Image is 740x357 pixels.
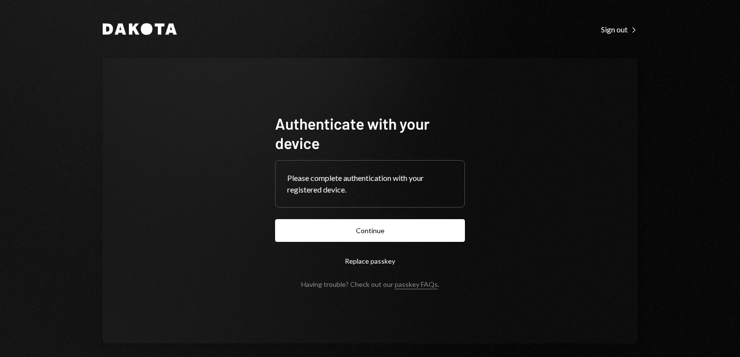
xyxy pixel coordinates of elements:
[275,114,465,152] h1: Authenticate with your device
[301,280,439,288] div: Having trouble? Check out our .
[601,24,637,34] a: Sign out
[275,219,465,242] button: Continue
[275,250,465,272] button: Replace passkey
[287,172,453,195] div: Please complete authentication with your registered device.
[395,280,438,289] a: passkey FAQs
[601,25,637,34] div: Sign out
